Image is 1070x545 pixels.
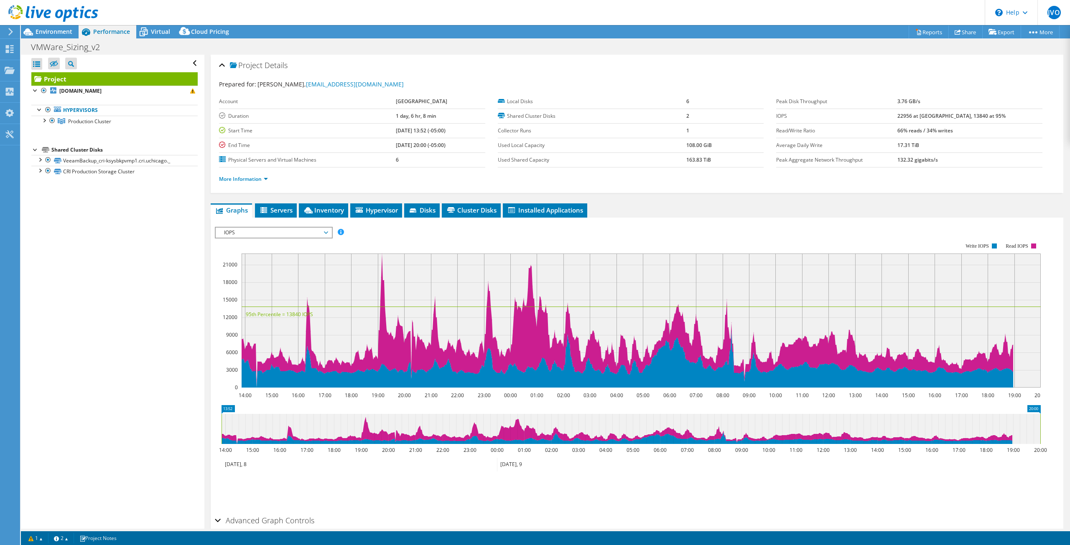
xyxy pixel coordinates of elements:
span: Environment [36,28,72,35]
text: 12:00 [817,446,830,454]
span: Project [230,61,262,70]
text: 04:00 [610,392,623,399]
text: 16:00 [928,392,941,399]
b: 108.00 GiB [686,142,712,149]
b: 6 [396,156,399,163]
text: 20:00 [382,446,395,454]
a: Production Cluster [31,116,198,127]
text: 11:00 [790,446,802,454]
text: 15:00 [265,392,278,399]
a: More Information [219,175,268,183]
text: 13:00 [849,392,862,399]
text: 20:00 [398,392,411,399]
text: 6000 [226,349,238,356]
span: Virtual [151,28,170,35]
text: 19:00 [1007,446,1020,454]
text: 05:00 [627,446,639,454]
text: 18:00 [328,446,341,454]
a: Share [948,25,983,38]
text: 05:00 [637,392,650,399]
text: 06:00 [663,392,676,399]
b: [GEOGRAPHIC_DATA] [396,98,447,105]
a: 1 [23,533,48,543]
text: Read IOPS [1006,243,1029,249]
text: 17:00 [318,392,331,399]
h1: VMWare_Sizing_v2 [27,43,113,52]
text: 14:00 [239,392,252,399]
text: 22:00 [451,392,464,399]
span: Installed Applications [507,206,583,214]
span: Inventory [303,206,344,214]
text: 19:00 [1008,392,1021,399]
text: 07:00 [690,392,703,399]
text: 06:00 [654,446,667,454]
span: Cluster Disks [446,206,497,214]
label: End Time [219,141,396,150]
b: 132.32 gigabits/s [897,156,938,163]
label: Local Disks [498,97,686,106]
span: Details [265,60,288,70]
text: 04:00 [599,446,612,454]
svg: \n [995,9,1003,16]
label: Used Shared Capacity [498,156,686,164]
text: 16:00 [292,392,305,399]
span: JVO [1047,6,1061,19]
text: 9000 [226,331,238,338]
text: 20:00 [1034,446,1047,454]
text: 03:00 [572,446,585,454]
text: 23:00 [478,392,491,399]
a: Project [31,72,198,86]
text: 18:00 [980,446,993,454]
text: 02:00 [545,446,558,454]
b: 17.31 TiB [897,142,919,149]
b: 66% reads / 34% writes [897,127,953,134]
span: Production Cluster [68,118,111,125]
text: 14:00 [875,392,888,399]
text: 18:00 [345,392,358,399]
text: 16:00 [925,446,938,454]
text: 15:00 [246,446,259,454]
text: 15:00 [898,446,911,454]
span: [PERSON_NAME], [257,80,404,88]
span: Cloud Pricing [191,28,229,35]
text: 14:00 [219,446,232,454]
a: Project Notes [74,533,122,543]
label: Read/Write Ratio [776,127,897,135]
text: 08:00 [708,446,721,454]
b: 163.83 TiB [686,156,711,163]
text: 21000 [223,261,237,268]
b: 22956 at [GEOGRAPHIC_DATA], 13840 at 95% [897,112,1006,119]
text: 16:00 [273,446,286,454]
text: 03:00 [583,392,596,399]
text: 17:00 [955,392,968,399]
text: 14:00 [871,446,884,454]
span: Performance [93,28,130,35]
text: 11:00 [796,392,809,399]
b: [DATE] 20:00 (-05:00) [396,142,446,149]
text: 12:00 [822,392,835,399]
text: 20:00 [1034,392,1047,399]
span: Servers [259,206,293,214]
a: Export [982,25,1021,38]
text: 3000 [226,366,238,373]
a: 2 [48,533,74,543]
b: 6 [686,98,689,105]
a: CRI Production Storage Cluster [31,166,198,177]
label: Average Daily Write [776,141,897,150]
span: IOPS [220,228,327,238]
text: 18:00 [981,392,994,399]
label: Shared Cluster Disks [498,112,686,120]
b: [DATE] 13:52 (-05:00) [396,127,446,134]
label: Prepared for: [219,80,256,88]
text: 21:00 [425,392,438,399]
label: Physical Servers and Virtual Machines [219,156,396,164]
text: 15000 [223,296,237,303]
text: 09:00 [735,446,748,454]
text: 09:00 [743,392,756,399]
a: Reports [909,25,949,38]
a: [EMAIL_ADDRESS][DOMAIN_NAME] [306,80,404,88]
label: Peak Disk Throughput [776,97,897,106]
label: Peak Aggregate Network Throughput [776,156,897,164]
text: 00:00 [504,392,517,399]
text: 21:00 [409,446,422,454]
